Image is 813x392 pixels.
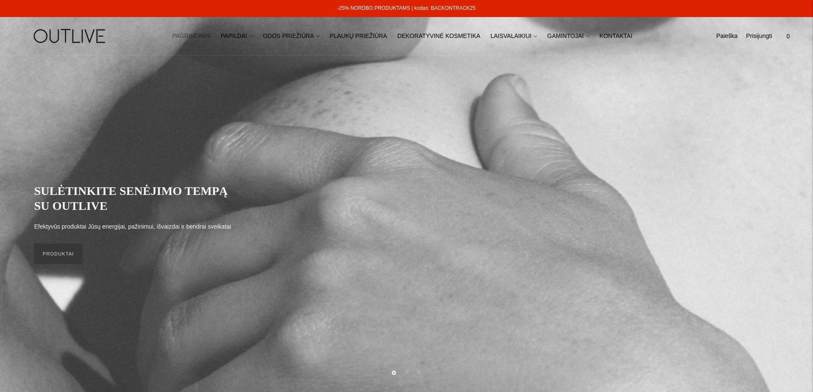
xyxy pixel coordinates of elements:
a: DEKORATYVINĖ KOSMETIKA [397,27,480,46]
p: Efektyvūs produktai Jūsų energijai, pažinimui, išvaizdai ir bendrai sveikatai [34,222,231,232]
a: PAPILDAI [221,27,253,46]
a: 0 [781,27,796,46]
button: Move carousel to slide 3 [417,370,421,374]
a: KONTAKTAI [600,27,632,46]
a: Paieška [716,27,737,46]
button: Move carousel to slide 2 [405,370,409,374]
h2: SULĖTINKITE SENĖJIMO TEMPĄ SU OUTLIVE [34,183,239,213]
button: Move carousel to slide 1 [392,371,396,375]
a: GAMINTOJAI [547,27,589,46]
a: ODOS PRIEŽIŪRA [263,27,320,46]
span: 0 [782,30,794,42]
a: LAISVALAIKIUI [490,27,537,46]
a: PAGRINDINIS [172,27,210,46]
a: Prisijungti [746,27,772,46]
img: OUTLIVE [17,21,124,51]
a: PRODUKTAI [34,244,82,264]
a: PLAUKŲ PRIEŽIŪRA [330,27,388,46]
a: -25% NORDBO PRODUKTAMS | kodas: BACKONTRACK25 [337,5,475,11]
